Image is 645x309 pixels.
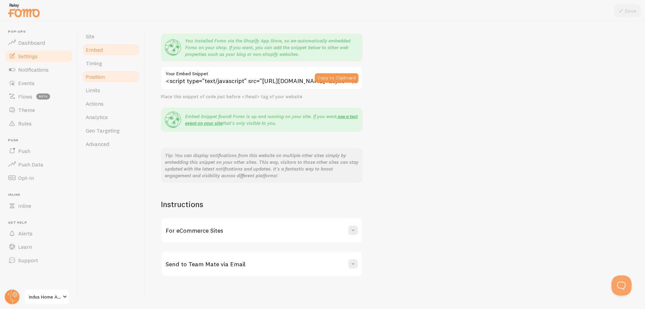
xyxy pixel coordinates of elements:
[86,100,103,107] span: Actions
[161,94,362,100] div: Place this snippet of code just before </head> tag of your website
[29,293,61,301] span: Indus Home Appliances
[185,113,358,126] a: see a test event on your site
[4,227,73,240] a: Alerts
[4,49,73,63] a: Settings
[18,243,32,250] span: Learn
[86,87,100,93] span: Limits
[82,97,140,110] a: Actions
[86,73,105,80] span: Position
[18,66,49,73] span: Notifications
[82,56,140,70] a: Timing
[86,46,103,53] span: Embed
[161,199,362,209] h2: Instructions
[18,257,38,264] span: Support
[4,158,73,171] a: Push Data
[4,103,73,117] a: Theme
[82,124,140,137] a: Geo Targeting
[4,117,73,130] a: Rules
[8,30,73,34] span: Pop-ups
[315,73,358,83] button: Copy to Clipboard
[611,275,632,296] iframe: Help Scout Beacon - Open
[18,230,33,237] span: Alerts
[18,80,35,86] span: Events
[82,110,140,124] a: Analytics
[18,202,31,209] span: Inline
[18,161,43,168] span: Push Data
[4,240,73,254] a: Learn
[86,60,102,67] span: Timing
[8,193,73,197] span: Inline
[4,63,73,76] a: Notifications
[4,144,73,158] a: Push
[18,53,38,60] span: Settings
[185,113,358,126] p: Embed Snippet found! Fomo is up and running on your site. If you want, that's only visible to you.
[161,66,362,78] label: Your Embed Snippet
[82,43,140,56] a: Embed
[86,114,108,120] span: Analytics
[4,90,73,103] a: Flows beta
[86,127,120,134] span: Geo Targeting
[165,152,358,179] p: Tip: You can display notifications from this website on multiple other sites simply by embedding ...
[86,33,94,40] span: Site
[82,137,140,151] a: Advanced
[18,120,32,127] span: Rules
[4,76,73,90] a: Events
[36,93,50,100] span: beta
[18,39,45,46] span: Dashboard
[4,36,73,49] a: Dashboard
[18,107,35,113] span: Theme
[18,175,34,181] span: Opt-In
[185,37,358,57] p: You installed Fomo via the Shopify App Store, so we automatically embedded Fomo on your shop. If ...
[82,83,140,97] a: Limits
[7,2,41,19] img: fomo-relay-logo-orange.svg
[86,141,109,147] span: Advanced
[4,171,73,185] a: Opt-In
[18,148,30,154] span: Push
[82,30,140,43] a: Site
[82,70,140,83] a: Position
[4,254,73,267] a: Support
[8,138,73,143] span: Push
[4,199,73,213] a: Inline
[8,221,73,225] span: Get Help
[18,93,32,100] span: Flows
[24,289,70,305] a: Indus Home Appliances
[166,260,246,268] h3: Send to Team Mate via Email
[166,227,223,234] h3: For eCommerce Sites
